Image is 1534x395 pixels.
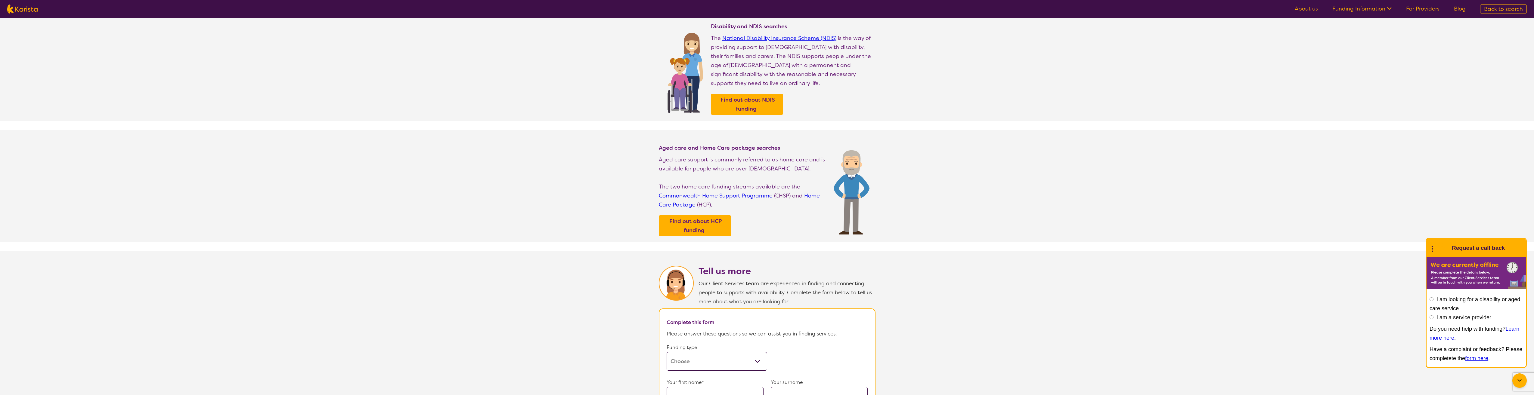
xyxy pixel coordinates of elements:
[1436,314,1491,320] label: I am a service provider
[712,95,782,113] a: Find out about NDIS funding
[659,155,828,173] p: Aged care support is commonly referred to as home care and is available for people who are over [...
[1430,324,1523,342] p: Do you need help with funding? .
[721,96,775,112] b: Find out about NDIS funding
[1465,355,1488,361] a: form here
[665,29,705,113] img: Find NDIS and Disability services and providers
[1427,257,1526,289] img: Karista offline chat form to request call back
[1436,242,1448,254] img: Karista
[834,150,869,234] img: Find Age care and home care package services and providers
[1406,5,1439,12] a: For Providers
[711,23,875,30] h4: Disability and NDIS searches
[7,5,38,14] img: Karista logo
[1332,5,1392,12] a: Funding Information
[722,35,836,42] a: National Disability Insurance Scheme (NDIS)
[667,378,764,387] p: Your first name*
[1430,296,1520,311] label: I am looking for a disability or aged care service
[667,319,714,326] b: Complete this form
[1480,4,1527,14] a: Back to search
[711,34,875,88] p: The is the way of providing support to [DEMOGRAPHIC_DATA] with disability, their families and car...
[699,279,875,306] p: Our Client Services team are experienced in finding and connecting people to supports with availa...
[1454,5,1466,12] a: Blog
[659,192,773,199] a: Commonwealth Home Support Programme
[667,329,868,338] p: Please answer these questions so we can assist you in finding services:
[699,266,875,277] h2: Tell us more
[771,378,868,387] p: Your surname
[667,343,767,352] p: Funding type
[1295,5,1318,12] a: About us
[1452,243,1505,253] h1: Request a call back
[669,218,722,234] b: Find out about HCP funding
[1484,5,1523,13] span: Back to search
[660,217,730,235] a: Find out about HCP funding
[1430,345,1523,363] p: Have a complaint or feedback? Please completete the .
[659,144,828,152] h4: Aged care and Home Care package searches
[659,182,828,209] p: The two home care funding streams available are the (CHSP) and (HCP).
[659,266,694,301] img: Karista Client Service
